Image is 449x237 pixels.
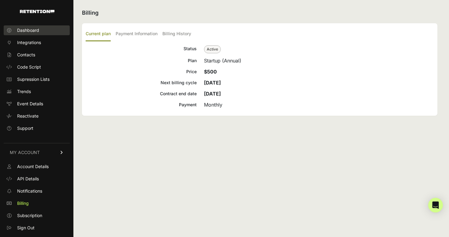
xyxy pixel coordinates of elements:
a: Support [4,123,70,133]
span: Support [17,125,33,131]
span: Subscription [17,213,42,219]
h2: Billing [82,9,437,17]
a: Subscription [4,211,70,220]
label: Payment Information [116,27,158,41]
span: Notifications [17,188,42,194]
div: Payment [86,101,197,108]
div: Open Intercom Messenger [428,198,443,213]
span: Code Script [17,64,41,70]
a: Supression Lists [4,74,70,84]
span: Trends [17,88,31,95]
span: Billing [17,200,29,206]
span: MY ACCOUNT [10,149,40,156]
span: API Details [17,176,39,182]
a: Contacts [4,50,70,60]
span: Reactivate [17,113,39,119]
a: Event Details [4,99,70,109]
label: Current plan [86,27,111,41]
div: Price [86,68,197,75]
a: Dashboard [4,25,70,35]
span: Sign Out [17,225,35,231]
a: Account Details [4,162,70,171]
div: Plan [86,57,197,64]
div: Next billing cycle [86,79,197,86]
a: API Details [4,174,70,184]
span: Account Details [17,164,49,170]
a: Trends [4,87,70,96]
span: Integrations [17,39,41,46]
span: Supression Lists [17,76,50,82]
span: Event Details [17,101,43,107]
strong: [DATE] [204,80,221,86]
span: Contacts [17,52,35,58]
span: Dashboard [17,27,39,33]
a: Integrations [4,38,70,47]
strong: [DATE] [204,91,221,97]
a: Sign Out [4,223,70,233]
div: Monthly [204,101,434,108]
div: Contract end date [86,90,197,97]
div: Startup (Annual) [204,57,434,64]
a: MY ACCOUNT [4,143,70,162]
a: Code Script [4,62,70,72]
a: Notifications [4,186,70,196]
a: Billing [4,198,70,208]
strong: $500 [204,69,217,75]
label: Billing History [162,27,191,41]
span: Active [204,45,221,53]
a: Reactivate [4,111,70,121]
div: Status [86,45,197,53]
img: Retention.com [20,10,54,13]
